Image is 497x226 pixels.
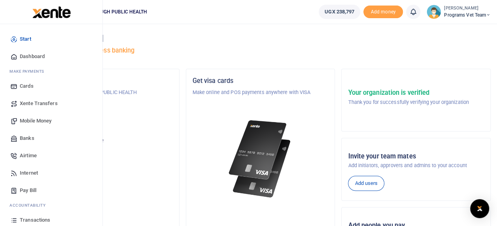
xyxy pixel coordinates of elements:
[6,199,96,211] li: Ac
[363,8,403,14] a: Add money
[37,89,173,96] p: CONSERVATION THROUGH PUBLIC HEALTH
[20,152,37,160] span: Airtime
[30,47,491,55] h5: Welcome to better business banking
[37,147,173,154] h5: UGX 238,797
[20,134,34,142] span: Banks
[32,9,71,15] a: logo-small logo-large logo-large
[37,107,173,115] h5: Account
[316,5,363,19] li: Wallet ballance
[363,6,403,19] span: Add money
[6,95,96,112] a: Xente Transfers
[193,77,329,85] h5: Get visa cards
[6,147,96,164] a: Airtime
[6,48,96,65] a: Dashboard
[348,89,469,97] h5: Your organization is verified
[227,115,295,203] img: xente-_physical_cards.png
[325,8,354,16] span: UGX 238,797
[348,176,384,191] a: Add users
[30,34,491,43] h4: Hello [PERSON_NAME]
[6,164,96,182] a: Internet
[20,169,38,177] span: Internet
[37,119,173,127] p: Programs Vet Team
[444,5,491,12] small: [PERSON_NAME]
[6,77,96,95] a: Cards
[20,186,36,194] span: Pay Bill
[6,130,96,147] a: Banks
[13,68,44,74] span: ake Payments
[20,117,51,125] span: Mobile Money
[427,5,441,19] img: profile-user
[6,112,96,130] a: Mobile Money
[363,6,403,19] li: Toup your wallet
[37,77,173,85] h5: Organization
[6,30,96,48] a: Start
[6,65,96,77] li: M
[32,6,71,18] img: logo-large
[37,137,173,145] p: Your current account balance
[348,153,484,160] h5: Invite your team mates
[444,11,491,19] span: Programs Vet Team
[20,216,50,224] span: Transactions
[427,5,491,19] a: profile-user [PERSON_NAME] Programs Vet Team
[20,82,34,90] span: Cards
[348,162,484,169] p: Add initiators, approvers and admins to your account
[20,53,45,60] span: Dashboard
[470,199,489,218] div: Open Intercom Messenger
[348,98,469,106] p: Thank you for successfully verifying your organization
[193,89,329,96] p: Make online and POS payments anywhere with VISA
[6,182,96,199] a: Pay Bill
[20,100,58,107] span: Xente Transfers
[15,202,45,208] span: countability
[20,35,31,43] span: Start
[319,5,360,19] a: UGX 238,797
